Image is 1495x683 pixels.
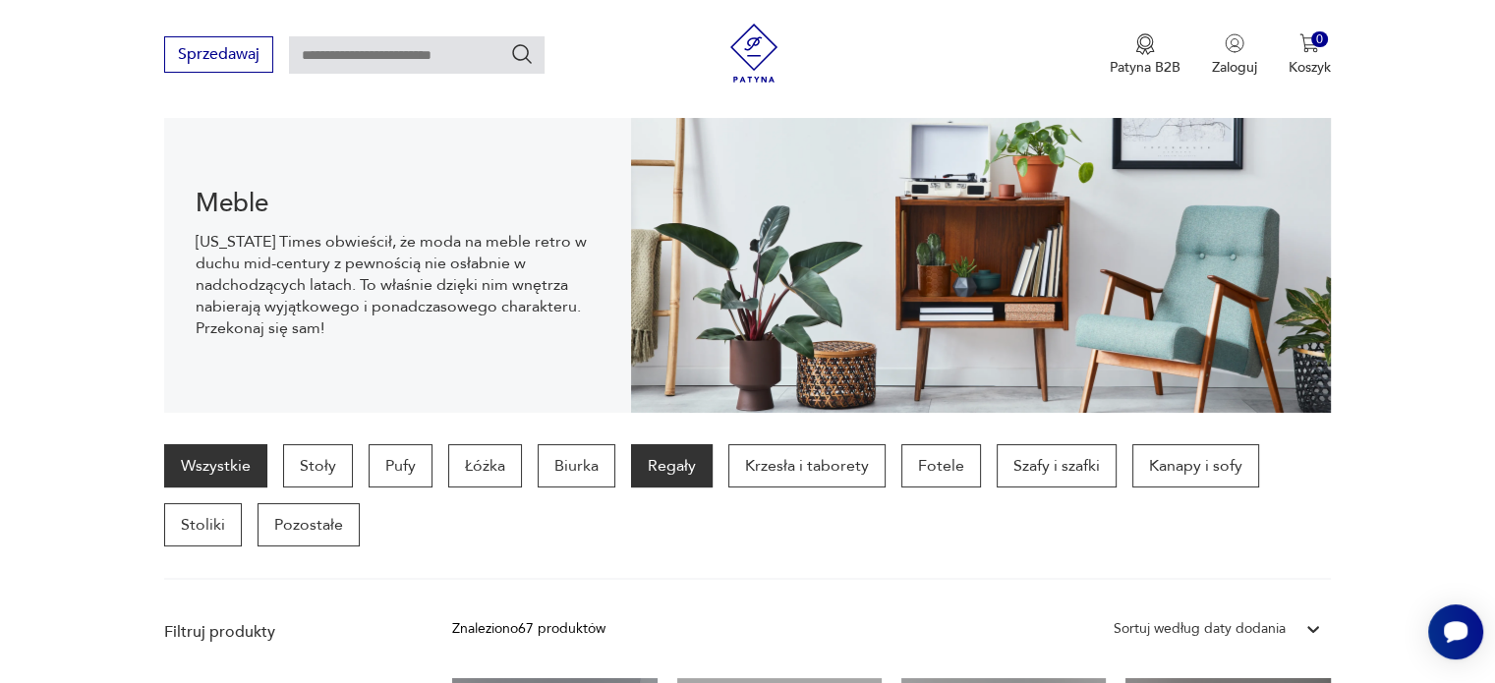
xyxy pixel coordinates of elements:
[1428,604,1483,659] iframe: Smartsupp widget button
[901,444,981,487] a: Fotele
[631,118,1331,413] img: Meble
[1225,33,1244,53] img: Ikonka użytkownika
[1110,33,1180,77] button: Patyna B2B
[538,444,615,487] a: Biurka
[510,42,534,66] button: Szukaj
[1110,58,1180,77] p: Patyna B2B
[164,503,242,546] a: Stoliki
[1289,58,1331,77] p: Koszyk
[164,444,267,487] a: Wszystkie
[258,503,360,546] a: Pozostałe
[1132,444,1259,487] a: Kanapy i sofy
[196,192,600,215] h1: Meble
[724,24,783,83] img: Patyna - sklep z meblami i dekoracjami vintage
[164,49,273,63] a: Sprzedawaj
[196,231,600,339] p: [US_STATE] Times obwieścił, że moda na meble retro w duchu mid-century z pewnością nie osłabnie w...
[1135,33,1155,55] img: Ikona medalu
[452,618,605,640] div: Znaleziono 67 produktów
[728,444,886,487] a: Krzesła i taborety
[1212,33,1257,77] button: Zaloguj
[1212,58,1257,77] p: Zaloguj
[164,36,273,73] button: Sprzedawaj
[369,444,432,487] a: Pufy
[1311,31,1328,48] div: 0
[283,444,353,487] a: Stoły
[1299,33,1319,53] img: Ikona koszyka
[448,444,522,487] a: Łóżka
[631,444,713,487] a: Regały
[1114,618,1286,640] div: Sortuj według daty dodania
[1110,33,1180,77] a: Ikona medaluPatyna B2B
[164,621,405,643] p: Filtruj produkty
[1289,33,1331,77] button: 0Koszyk
[997,444,1117,487] a: Szafy i szafki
